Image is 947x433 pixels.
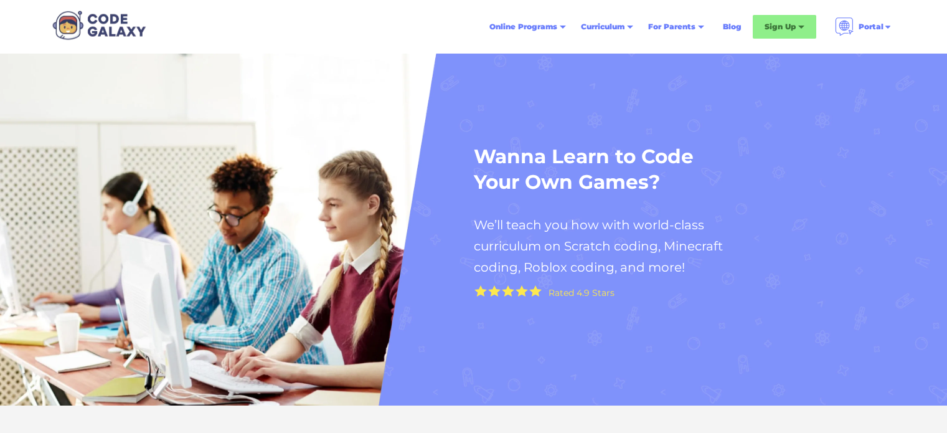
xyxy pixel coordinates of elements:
[581,21,624,33] div: Curriculum
[648,21,695,33] div: For Parents
[482,16,573,38] div: Online Programs
[549,288,615,297] div: Rated 4.9 Stars
[827,12,900,41] div: Portal
[474,144,723,196] h1: Wanna Learn to Code Your Own Games?
[641,16,712,38] div: For Parents
[474,285,487,297] img: Yellow Star - the Code Galaxy
[474,214,816,278] h2: We’ll teach you how with world-class curriculum on Scratch coding, Minecraft coding, Roblox codin...
[715,16,749,38] a: Blog
[488,285,501,297] img: Yellow Star - the Code Galaxy
[753,15,816,39] div: Sign Up
[573,16,641,38] div: Curriculum
[516,285,528,297] img: Yellow Star - the Code Galaxy
[529,285,542,297] img: Yellow Star - the Code Galaxy
[502,285,514,297] img: Yellow Star - the Code Galaxy
[489,21,557,33] div: Online Programs
[765,21,796,33] div: Sign Up
[859,21,883,33] div: Portal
